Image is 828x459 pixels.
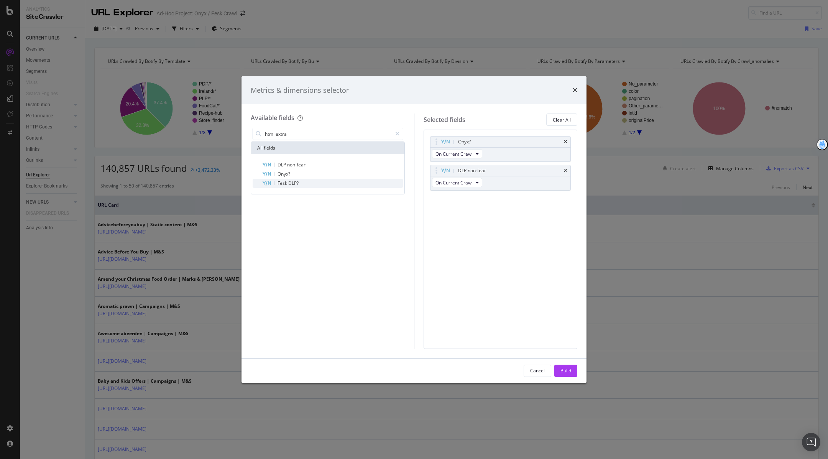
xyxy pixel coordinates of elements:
div: Selected fields [424,115,465,124]
div: Open Intercom Messenger [802,433,820,451]
button: Clear All [546,114,577,126]
span: On Current Crawl [435,179,473,186]
span: Onyx? [278,171,290,177]
div: modal [242,76,586,383]
span: On Current Crawl [435,151,473,157]
input: Search by field name [264,128,392,140]
button: Cancel [524,365,551,377]
div: times [564,168,567,173]
div: Onyx?timesOn Current Crawl [430,136,571,162]
div: DLP non-feartimesOn Current Crawl [430,165,571,191]
div: DLP non-fear [458,167,486,174]
div: times [573,86,577,95]
div: Cancel [530,367,545,374]
span: non-fear [287,161,306,168]
button: On Current Crawl [432,178,482,187]
div: Build [560,367,571,374]
button: Build [554,365,577,377]
div: Metrics & dimensions selector [251,86,349,95]
div: Available fields [251,114,294,122]
div: Onyx? [458,138,471,146]
div: Clear All [553,117,571,123]
span: Fesk [278,180,288,186]
span: DLP [278,161,287,168]
button: On Current Crawl [432,149,482,158]
div: times [564,140,567,144]
span: DLP? [288,180,299,186]
div: All fields [251,142,404,154]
